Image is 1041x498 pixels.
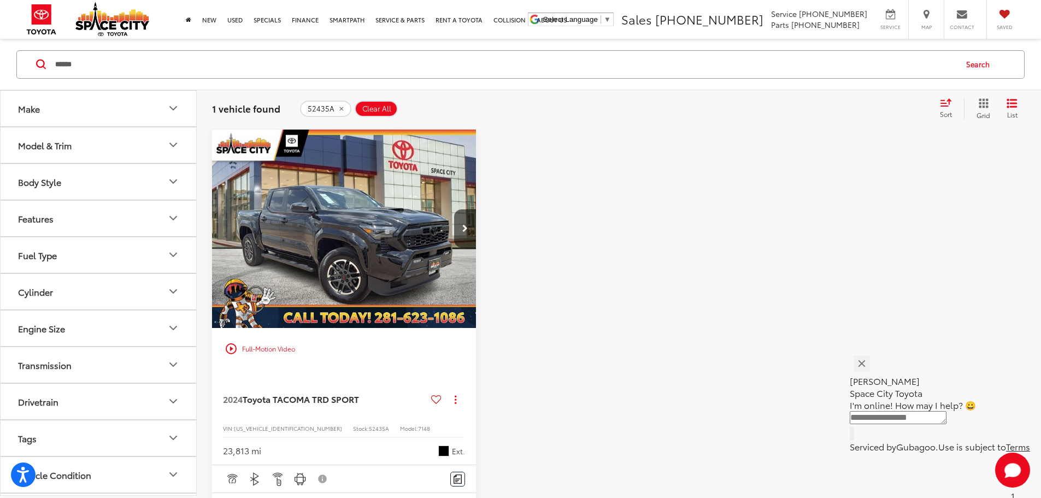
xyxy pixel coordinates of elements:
button: Next image [454,209,476,248]
div: Body Style [167,175,180,188]
img: Comments [454,474,462,484]
span: [PHONE_NUMBER] [799,8,867,19]
button: List View [998,97,1026,119]
span: Select Language [543,15,598,24]
img: Bluetooth® [248,472,262,486]
span: VIN: [223,424,234,432]
button: Select sort value [934,97,964,119]
a: 2024 Toyota TACOMA TRD SPORT 4X2 DOUBLE CAB RWD2024 Toyota TACOMA TRD SPORT 4X2 DOUBLE CAB RWD202... [211,130,477,328]
div: Engine Size [18,323,65,333]
span: List [1007,109,1018,119]
div: Transmission [167,358,180,371]
button: Comments [450,472,465,487]
span: Contact [950,24,974,31]
button: CylinderCylinder [1,273,197,309]
div: Model & Trim [167,138,180,151]
img: Adaptive Cruise Control [225,472,239,486]
button: Search [956,50,1005,78]
span: Ext. [452,446,465,456]
div: Vehicle Condition [167,468,180,481]
div: Model & Trim [18,139,72,150]
button: TagsTags [1,420,197,455]
input: Search by Make, Model, or Keyword [54,51,956,77]
span: Sort [940,109,952,119]
div: Drivetrain [18,396,58,406]
div: Cylinder [167,285,180,298]
div: Tags [18,432,37,443]
span: [US_VEHICLE_IDENTIFICATION_NUMBER] [234,424,342,432]
span: 7148 [418,424,430,432]
button: TransmissionTransmission [1,347,197,382]
span: [PHONE_NUMBER] [655,10,763,28]
img: Remote Start [271,472,285,486]
span: Map [914,24,938,31]
div: Features [167,212,180,225]
button: Actions [446,390,465,409]
button: View Disclaimer [314,467,332,490]
div: Make [18,103,40,113]
button: Engine SizeEngine Size [1,310,197,345]
button: Fuel TypeFuel Type [1,237,197,272]
span: 2024 [223,392,243,405]
span: 52435A [369,424,389,432]
span: Model: [400,424,418,432]
div: Vehicle Condition [18,469,91,479]
button: Body StyleBody Style [1,163,197,199]
span: Sales [621,10,652,28]
button: Model & TrimModel & Trim [1,127,197,162]
span: Grid [977,110,990,119]
div: Fuel Type [167,248,180,261]
a: 2024Toyota TACOMA TRD SPORT [223,393,427,405]
button: Toggle Chat Window [995,453,1030,488]
img: 2024 Toyota TACOMA TRD SPORT 4X2 DOUBLE CAB RWD [211,130,477,329]
div: Fuel Type [18,249,57,260]
div: Transmission [18,359,72,370]
div: Features [18,213,54,223]
div: Engine Size [167,321,180,335]
div: Drivetrain [167,395,180,408]
div: 2024 Toyota TACOMA TRD SPORT TRD Sport 0 [211,130,477,328]
span: 1 vehicle found [212,101,280,114]
button: Grid View [964,97,998,119]
div: 23,813 mi [223,444,261,457]
img: Android Auto [293,472,307,486]
a: Select Language​ [543,15,611,24]
button: Clear All [355,100,398,116]
button: MakeMake [1,90,197,126]
span: Stock: [353,424,369,432]
svg: Start Chat [995,453,1030,488]
button: DrivetrainDrivetrain [1,383,197,419]
span: dropdown dots [455,395,456,404]
div: Body Style [18,176,61,186]
span: Parts [771,19,789,30]
span: [PHONE_NUMBER] [791,19,860,30]
button: remove 52435A [300,100,351,116]
span: Saved [992,24,1016,31]
span: ▼ [604,15,611,24]
img: Space City Toyota [75,2,149,36]
span: Clear All [362,104,391,113]
span: Service [878,24,903,31]
span: Service [771,8,797,19]
span: 52435A [308,104,334,113]
button: FeaturesFeatures [1,200,197,236]
button: Vehicle ConditionVehicle Condition [1,456,197,492]
span: Toyota TACOMA TRD SPORT [243,392,359,405]
span: Black [438,446,449,456]
div: Cylinder [18,286,53,296]
div: Make [167,102,180,115]
div: Tags [167,431,180,444]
